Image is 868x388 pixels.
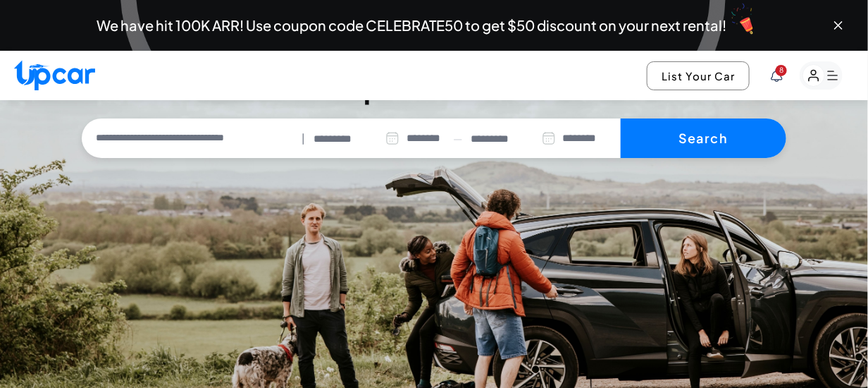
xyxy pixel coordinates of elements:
span: — [453,131,462,147]
button: List Your Car [647,61,750,90]
button: Search [621,119,786,158]
span: | [302,131,305,147]
span: We have hit 100K ARR! Use coupon code CELEBRATE50 to get $50 discount on your next rental! [97,18,726,32]
span: You have new notifications [776,65,787,76]
h3: Premium Experience. Delivered. [82,68,786,102]
button: Close banner [831,18,845,32]
img: Upcar Logo [14,60,95,90]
